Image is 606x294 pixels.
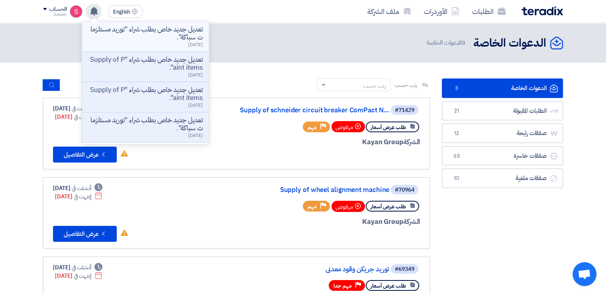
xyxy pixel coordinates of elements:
p: تعديل جديد خاص بطلب شراء "Supply of Paint items". [88,86,202,102]
div: #71429 [395,108,414,113]
span: أنشئت في [72,263,91,272]
span: مهم [308,203,317,210]
span: أنشئت في [72,104,91,113]
span: [DATE] [188,102,202,109]
span: طلب عرض أسعار [371,203,406,210]
span: إنتهت في [74,272,91,280]
a: الطلبات [466,2,512,21]
a: الدعوات الخاصة3 [442,78,563,98]
a: صفقات رابحة12 [442,123,563,143]
span: إنتهت في [74,192,91,201]
span: الشركة [403,217,420,227]
div: Kayan Group [228,217,420,227]
span: 12 [452,129,461,137]
div: #70964 [395,187,414,193]
a: توريد جريكن وقود معدني [230,266,389,273]
div: [DATE] [55,192,102,201]
span: مهم [308,123,317,131]
a: الأوردرات [418,2,466,21]
span: 63 [452,152,461,160]
img: Teradix logo [522,6,563,16]
div: [DATE] [55,272,102,280]
div: [DATE] [53,104,102,113]
p: تعديل جديد خاص بطلب شراء "توريد مستلزمات سباكة". [88,116,202,132]
div: مرفوض [331,201,365,212]
p: تعديل جديد خاص بطلب شراء "توريد مستلزمات سباكة". [88,25,202,41]
a: صفقات ملغية10 [442,169,563,188]
h2: الدعوات الخاصة [473,35,546,51]
span: طلب عرض أسعار [371,282,406,290]
div: Open chat [573,262,596,286]
div: #69349 [395,267,414,272]
span: English [113,9,130,15]
span: [DATE] [188,132,202,139]
span: 10 [452,174,461,182]
span: طلب عرض أسعار [371,123,406,131]
span: الشركة [403,137,420,147]
p: تعديل جديد خاص بطلب شراء "Supply of Paint items". [88,56,202,72]
img: unnamed_1748516558010.png [70,5,82,18]
span: [DATE] [188,71,202,78]
button: عرض التفاصيل [53,226,117,242]
div: [DATE] [53,263,102,272]
a: صفقات خاسرة63 [442,146,563,166]
button: عرض التفاصيل [53,147,117,163]
div: الحساب [49,6,67,13]
div: Kayan Group [228,137,420,147]
span: 3 [452,84,461,92]
span: مهم جدا [333,282,352,290]
div: Gasser [43,12,67,17]
a: Supply of wheel alignment machine [230,186,389,194]
div: رتب حسب [363,82,386,90]
input: ابحث بعنوان أو رقم الطلب [60,79,172,91]
span: رتب حسب [394,81,417,89]
a: الطلبات المقبولة21 [442,101,563,121]
div: مرفوض [331,121,365,132]
span: الدعوات الخاصة [426,38,467,47]
span: 21 [452,107,461,115]
span: 3 [462,38,465,47]
span: أنشئت في [72,184,91,192]
div: [DATE] [53,184,102,192]
a: Supply of schneider circuit breaker ComPact N... [230,107,389,114]
span: [DATE] [188,41,202,48]
span: إنتهت في [74,113,91,121]
button: English [108,5,143,18]
a: ملف الشركة [361,2,418,21]
div: [DATE] [55,113,102,121]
